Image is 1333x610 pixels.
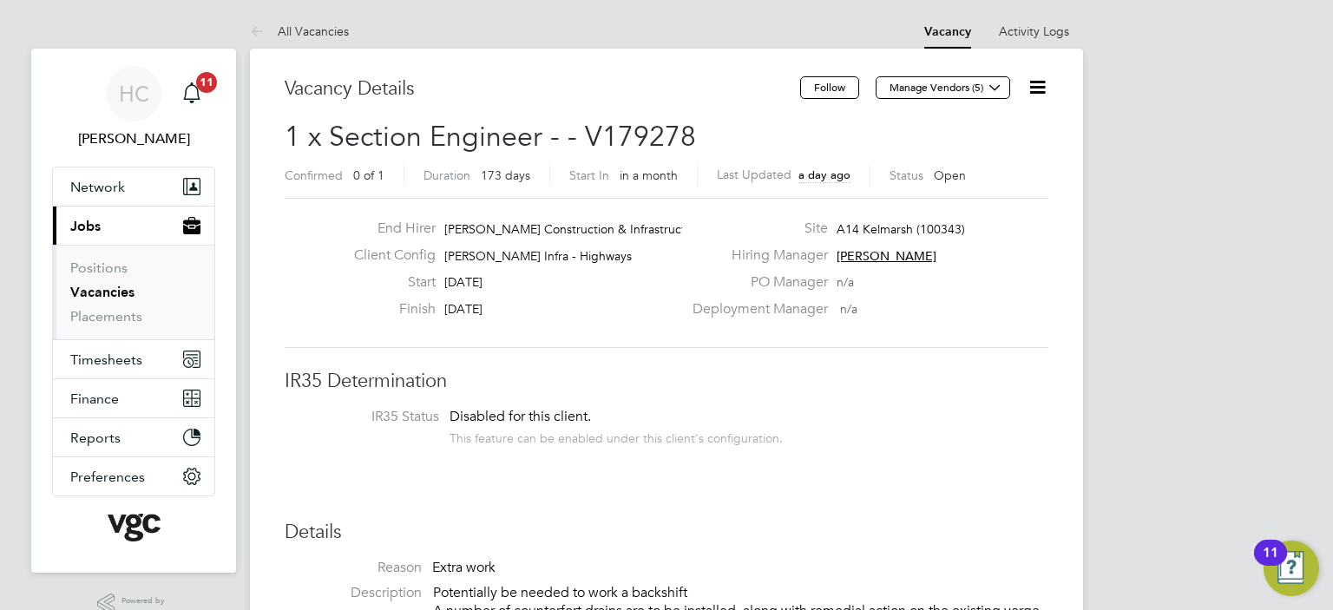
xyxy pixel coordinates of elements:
[1264,541,1319,596] button: Open Resource Center, 11 new notifications
[340,273,436,292] label: Start
[444,274,483,290] span: [DATE]
[53,418,214,456] button: Reports
[837,221,965,237] span: A14 Kelmarsh (100343)
[70,351,142,368] span: Timesheets
[444,221,698,237] span: [PERSON_NAME] Construction & Infrastruct…
[121,594,170,608] span: Powered by
[285,584,422,602] label: Description
[682,220,828,238] label: Site
[119,82,149,105] span: HC
[52,514,215,541] a: Go to home page
[682,300,828,318] label: Deployment Manager
[340,246,436,265] label: Client Config
[196,72,217,93] span: 11
[174,66,209,121] a: 11
[53,457,214,495] button: Preferences
[70,469,145,485] span: Preferences
[70,308,142,325] a: Placements
[682,273,828,292] label: PO Manager
[840,301,857,317] span: n/a
[837,274,854,290] span: n/a
[52,66,215,149] a: HC[PERSON_NAME]
[682,246,828,265] label: Hiring Manager
[340,300,436,318] label: Finish
[569,167,609,183] label: Start In
[31,49,236,573] nav: Main navigation
[70,430,121,446] span: Reports
[53,379,214,417] button: Finance
[800,76,859,99] button: Follow
[53,207,214,245] button: Jobs
[890,167,923,183] label: Status
[353,167,384,183] span: 0 of 1
[250,23,349,39] a: All Vacancies
[450,408,591,425] span: Disabled for this client.
[340,220,436,238] label: End Hirer
[285,167,343,183] label: Confirmed
[302,408,439,426] label: IR35 Status
[999,23,1069,39] a: Activity Logs
[876,76,1010,99] button: Manage Vendors (5)
[70,179,125,195] span: Network
[285,120,696,154] span: 1 x Section Engineer - - V179278
[798,167,850,182] span: a day ago
[285,520,1048,545] h3: Details
[53,340,214,378] button: Timesheets
[432,559,496,576] span: Extra work
[837,248,936,264] span: [PERSON_NAME]
[444,248,632,264] span: [PERSON_NAME] Infra - Highways
[108,514,161,541] img: vgcgroup-logo-retina.png
[717,167,791,182] label: Last Updated
[285,559,422,577] label: Reason
[481,167,530,183] span: 173 days
[934,167,966,183] span: Open
[450,426,783,446] div: This feature can be enabled under this client's configuration.
[285,369,1048,394] h3: IR35 Determination
[1263,553,1278,575] div: 11
[620,167,678,183] span: in a month
[53,167,214,206] button: Network
[924,24,971,39] a: Vacancy
[424,167,470,183] label: Duration
[444,301,483,317] span: [DATE]
[70,284,135,300] a: Vacancies
[52,128,215,149] span: Heena Chatrath
[70,390,119,407] span: Finance
[70,218,101,234] span: Jobs
[70,259,128,276] a: Positions
[53,245,214,339] div: Jobs
[285,76,800,102] h3: Vacancy Details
